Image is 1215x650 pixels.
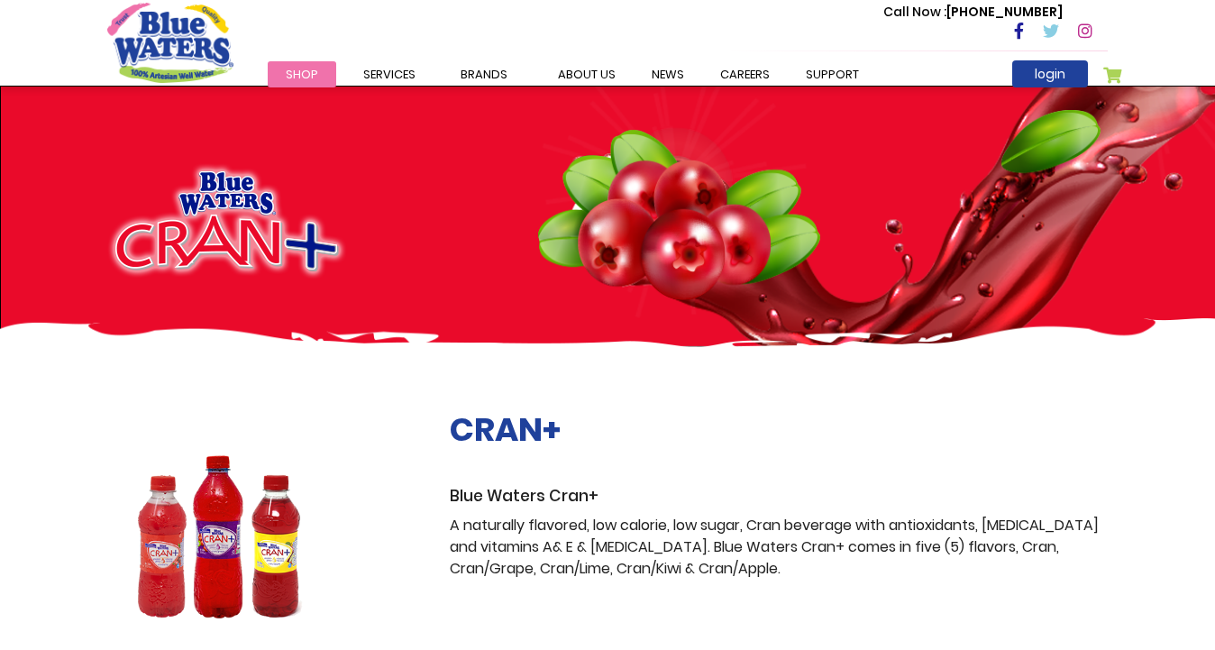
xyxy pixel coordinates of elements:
[883,3,946,21] span: Call Now :
[345,61,434,87] a: Services
[540,61,634,87] a: about us
[268,61,336,87] a: Shop
[702,61,788,87] a: careers
[1012,60,1088,87] a: login
[286,66,318,83] span: Shop
[107,3,233,82] a: store logo
[450,410,1108,449] h2: CRAN+
[788,61,877,87] a: support
[634,61,702,87] a: News
[363,66,416,83] span: Services
[461,66,507,83] span: Brands
[450,487,1108,506] h3: Blue Waters Cran+
[443,61,525,87] a: Brands
[450,515,1108,580] p: A naturally flavored, low calorie, low sugar, Cran beverage with antioxidants, [MEDICAL_DATA] and...
[883,3,1063,22] p: [PHONE_NUMBER]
